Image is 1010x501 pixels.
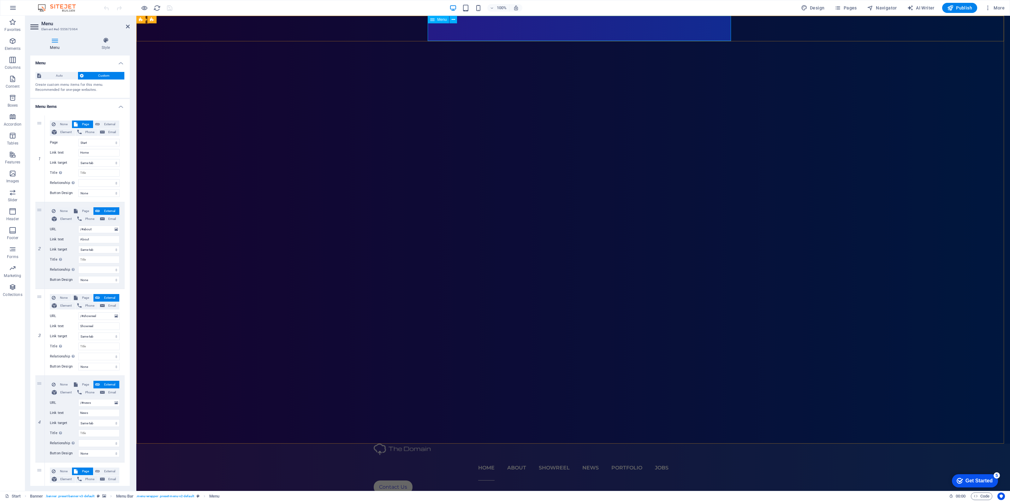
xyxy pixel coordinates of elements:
span: Click to select. Double-click to edit [209,492,219,500]
span: Page [80,121,91,128]
span: Element [59,215,73,223]
span: Publish [947,5,972,11]
button: Code [971,492,992,500]
label: Relationship [50,439,78,447]
p: Columns [5,65,21,70]
span: . menu-wrapper .preset-menu-v2-default [136,492,194,500]
span: Auto [43,72,76,80]
button: Publish [942,3,977,13]
label: Page [50,486,78,493]
button: Custom [78,72,125,80]
span: None [57,468,70,475]
label: Link text [50,322,78,330]
button: Phone [75,128,98,136]
input: URL... [78,226,120,233]
label: Button Design [50,450,78,457]
span: More [985,5,1005,11]
button: Element [50,475,75,483]
span: Phone [84,128,96,136]
button: Email [98,302,119,309]
span: . banner .preset-banner-v3-default [45,492,94,500]
p: Header [6,216,19,221]
span: Click to select. Double-click to edit [116,492,134,500]
span: Element [59,475,73,483]
span: Element [59,389,73,396]
span: Page [80,207,91,215]
button: Page [72,207,93,215]
button: External [93,294,119,302]
button: Phone [75,389,98,396]
label: Link target [50,419,78,427]
button: AI Writer [905,3,937,13]
span: Email [107,389,117,396]
input: Link text... [78,409,120,417]
label: Link target [50,333,78,340]
span: Code [974,492,989,500]
p: Favorites [4,27,21,32]
span: AI Writer [907,5,935,11]
input: URL... [78,399,120,407]
p: Marketing [4,273,21,278]
label: Link text [50,236,78,243]
span: External [102,381,117,388]
label: Title [50,343,78,350]
label: Link text [50,409,78,417]
a: Click to cancel selection. Double-click to open Pages [5,492,21,500]
button: Element [50,128,75,136]
input: Link text... [78,149,120,156]
span: Click to select. Double-click to edit [30,492,43,500]
div: 5 [47,1,53,8]
p: Content [6,84,20,89]
img: Editor Logo [36,4,84,12]
span: Email [107,128,117,136]
button: None [50,207,72,215]
label: URL [50,399,78,407]
div: Design (Ctrl+Alt+Y) [799,3,827,13]
label: Relationship [50,179,78,187]
label: URL [50,312,78,320]
label: Relationship [50,353,78,360]
span: Pages [835,5,857,11]
h6: Session time [949,492,966,500]
label: Title [50,169,78,177]
button: External [93,207,119,215]
button: Navigator [864,3,900,13]
label: URL [50,226,78,233]
div: Get Started 5 items remaining, 0% complete [5,3,51,16]
span: None [57,121,70,128]
button: 100% [487,4,510,12]
i: This element is a customizable preset [97,494,100,498]
label: Title [50,256,78,263]
button: Design [799,3,827,13]
p: Footer [7,235,18,240]
input: Title [78,169,120,177]
button: reload [153,4,161,12]
h4: Menu [30,56,130,67]
span: Email [107,302,117,309]
button: Email [98,128,119,136]
label: Page [50,139,78,146]
span: Menu [437,18,447,21]
input: URL... [78,312,120,320]
em: 1 [35,156,44,161]
span: External [102,468,117,475]
span: External [102,294,117,302]
span: External [102,207,117,215]
span: Phone [84,389,96,396]
button: Page [72,294,93,302]
label: Relationship [50,266,78,274]
em: 2 [35,246,44,251]
button: Phone [75,475,98,483]
i: Reload page [153,4,161,12]
h4: Menu items [30,99,130,110]
span: Phone [84,475,96,483]
span: Design [801,5,825,11]
i: This element is a customizable preset [197,494,199,498]
button: Click here to leave preview mode and continue editing [140,4,148,12]
label: Link target [50,246,78,253]
button: More [982,3,1007,13]
span: Element [59,128,73,136]
button: Element [50,215,75,223]
button: Element [50,302,75,309]
button: Page [72,121,93,128]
